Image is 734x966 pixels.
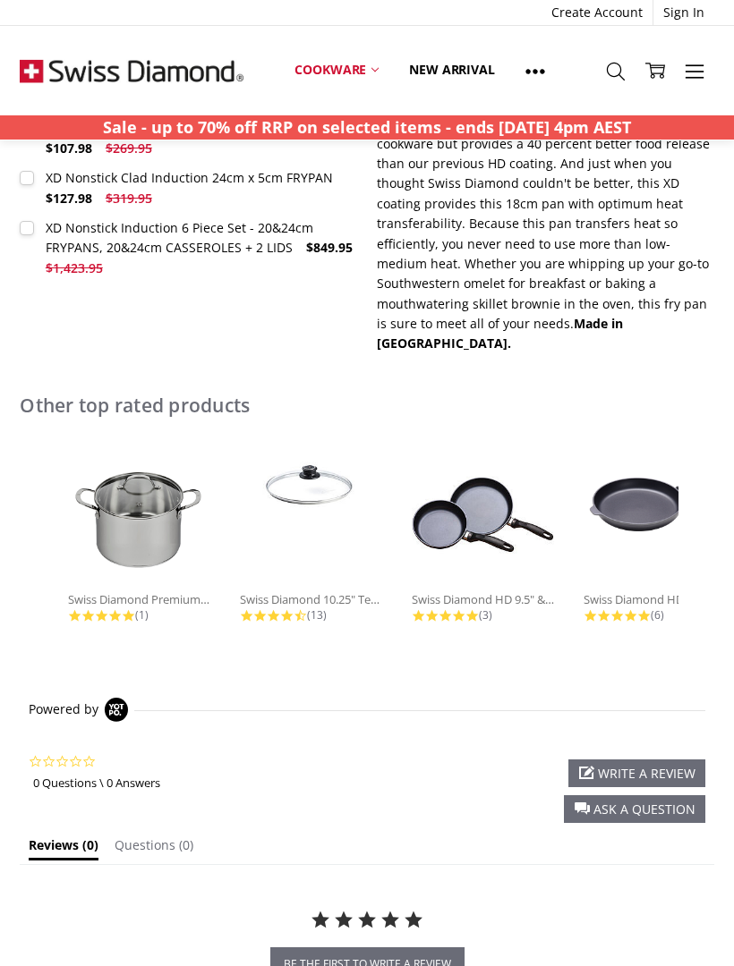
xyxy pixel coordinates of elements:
div: Swiss Diamond HD 9.5" & 11"... [412,591,555,607]
a: Swiss Diamond Premium Steel DLX 7.6... [68,444,211,607]
span: $127.98 [46,190,92,207]
div: 6 Total Reviews [584,607,727,623]
h2: Other top rated products [20,397,713,413]
a: 0 Questions \ 0 Answers [33,775,160,791]
img: Free Shipping On Every Order [20,26,243,115]
span: (0) [82,836,98,853]
a: Swiss Diamond HD 12.5" Nonstick Fry... [584,444,727,607]
div: Swiss Diamond 10.25" Tempered Glass... [240,591,383,607]
span: (0) [179,836,193,853]
span: $107.98 [46,140,92,157]
span: $269.95 [106,140,152,157]
a: Cookware [279,50,394,89]
div: 3 Total Reviews [412,607,555,623]
div: XD Nonstick Clad Induction 24cm x 5cm FRYPAN [46,169,333,186]
div: ask a question [564,795,705,823]
div: 13 Total Reviews [240,607,383,623]
a: New arrival [394,50,509,89]
span: ask a question [593,801,696,818]
span: Reviews [29,836,79,853]
div: write a review [568,759,705,787]
span: $1,423.95 [46,259,103,276]
div: Swiss Diamond Premium Steel DLX 7.6... [68,591,211,607]
div: 1 Total Reviews [68,607,211,623]
strong: Sale - up to 70% off RRP on selected items - ends [DATE] 4pm AEST [103,116,631,138]
span: $319.95 [106,190,152,207]
a: Swiss Diamond 10.25" Tempered Glass... [240,444,383,607]
span: Questions [115,836,175,853]
p: The new XD coating provides years of quality, trouble-free cooking. Not only are there 20 percent... [377,13,713,354]
span: write a review [598,765,696,782]
div: XD Nonstick Induction 6 Piece Set - 20&24cm FRYPANS, 20&24cm CASSEROLES + 2 LIDS [46,219,313,256]
span: Powered by [29,701,98,716]
a: Show All [510,50,560,90]
a: Swiss Diamond HD 9.5" & 11"... [412,444,555,607]
span: $849.95 [306,239,353,256]
div: Swiss Diamond HD 12.5" Nonstick Fry... [584,591,727,607]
